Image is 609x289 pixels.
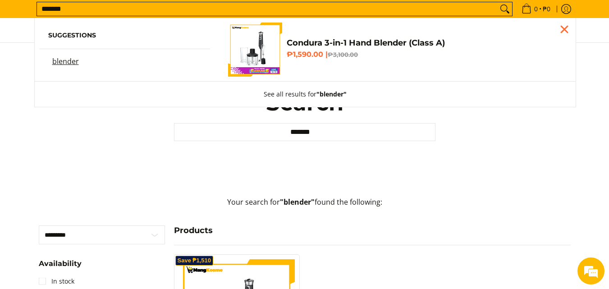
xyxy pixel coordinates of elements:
a: In stock [39,274,74,289]
img: Condura 3-in-1 Hand Blender (Class A) [228,23,282,77]
summary: Open [39,260,82,274]
mark: blender [52,56,79,66]
h6: ₱1,590.00 | [287,50,562,59]
del: ₱3,100.00 [328,51,358,58]
span: We're online! [52,87,124,178]
span: Save ₱1,510 [178,258,211,263]
p: blender [52,58,79,74]
h4: Condura 3-in-1 Hand Blender (Class A) [287,38,562,48]
h4: Products [174,225,571,236]
a: blender [48,58,201,74]
a: Condura 3-in-1 Hand Blender (Class A) Condura 3-in-1 Hand Blender (Class A) ₱1,590.00 |₱3,100.00 [228,23,562,77]
span: ₱0 [541,6,552,12]
div: Close pop up [558,23,571,36]
div: Minimize live chat window [148,5,169,26]
strong: "blender" [316,90,347,98]
div: Chat with us now [47,50,151,62]
h6: Suggestions [48,32,201,40]
span: 0 [533,6,539,12]
textarea: Type your message and hit 'Enter' [5,193,172,225]
span: Availability [39,260,82,267]
button: See all results for"blender" [255,82,356,107]
button: Search [498,2,512,16]
p: Your search for found the following: [39,197,571,217]
span: • [519,4,553,14]
strong: "blender" [280,197,315,207]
